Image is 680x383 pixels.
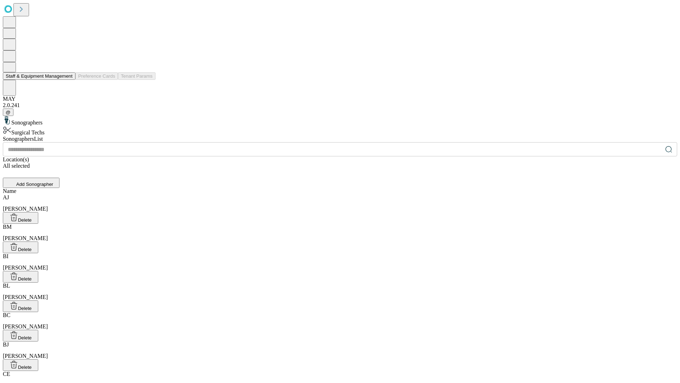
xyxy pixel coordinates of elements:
[3,156,29,162] span: Location(s)
[3,300,38,312] button: Delete
[3,224,677,242] div: [PERSON_NAME]
[18,365,32,370] span: Delete
[3,359,38,371] button: Delete
[118,72,155,80] button: Tenant Params
[3,163,677,169] div: All selected
[3,126,677,136] div: Surgical Techs
[3,342,9,348] span: BJ
[3,312,677,330] div: [PERSON_NAME]
[18,247,32,252] span: Delete
[3,96,677,102] div: MAY
[3,242,38,253] button: Delete
[6,110,11,115] span: @
[18,306,32,311] span: Delete
[3,312,10,318] span: BC
[3,224,12,230] span: BM
[3,342,677,359] div: [PERSON_NAME]
[3,253,8,259] span: BI
[3,371,10,377] span: CE
[16,182,53,187] span: Add Sonographer
[3,102,677,109] div: 2.0.241
[3,109,13,116] button: @
[3,212,38,224] button: Delete
[3,271,38,283] button: Delete
[75,72,118,80] button: Preference Cards
[3,194,677,212] div: [PERSON_NAME]
[3,116,677,126] div: Sonographers
[3,72,75,80] button: Staff & Equipment Management
[3,330,38,342] button: Delete
[18,217,32,223] span: Delete
[3,283,677,300] div: [PERSON_NAME]
[3,136,677,142] div: Sonographers List
[18,335,32,340] span: Delete
[3,194,9,200] span: AJ
[3,253,677,271] div: [PERSON_NAME]
[3,283,10,289] span: BL
[3,178,59,188] button: Add Sonographer
[3,188,677,194] div: Name
[18,276,32,282] span: Delete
